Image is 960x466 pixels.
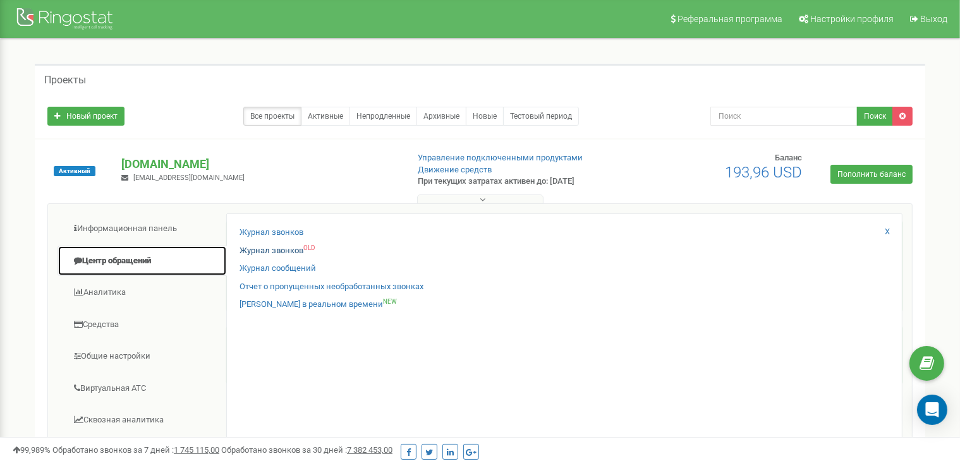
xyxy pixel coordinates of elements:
a: Информационная панель [58,213,227,244]
a: X [885,226,890,238]
div: Open Intercom Messenger [917,395,947,425]
a: Движение средств [418,165,492,174]
span: Настройки профиля [810,14,894,24]
sup: NEW [383,298,397,305]
a: Все проекты [243,107,301,126]
span: 193,96 USD [725,164,802,181]
a: Отчет о пропущенных необработанных звонках [240,281,423,293]
span: 99,989% [13,445,51,455]
p: При текущих затратах активен до: [DATE] [418,176,620,188]
a: Средства [58,309,227,340]
a: Сквозная аналитика [58,405,227,436]
a: Пополнить баланс [830,165,913,184]
a: Виртуальная АТС [58,373,227,404]
a: Новый проект [47,107,125,126]
a: Управление подключенными продуктами [418,153,583,162]
a: Непродленные [349,107,417,126]
p: [DOMAIN_NAME] [121,156,397,172]
a: Журнал звонков [240,227,303,239]
input: Поиск [710,107,858,126]
u: 1 745 115,00 [174,445,219,455]
span: Обработано звонков за 30 дней : [221,445,392,455]
a: Журнал звонковOLD [240,245,315,257]
sup: OLD [303,244,315,251]
a: Аналитика [58,277,227,308]
span: Активный [54,166,95,176]
h5: Проекты [44,75,86,86]
a: [PERSON_NAME] в реальном времениNEW [240,299,397,311]
a: Новые [466,107,504,126]
a: Центр обращений [58,246,227,277]
button: Поиск [857,107,893,126]
span: Баланс [775,153,802,162]
span: [EMAIL_ADDRESS][DOMAIN_NAME] [133,174,245,182]
u: 7 382 453,00 [347,445,392,455]
span: Обработано звонков за 7 дней : [52,445,219,455]
a: Журнал сообщений [240,263,316,275]
span: Выход [920,14,947,24]
a: Общие настройки [58,341,227,372]
a: Активные [301,107,350,126]
a: Архивные [416,107,466,126]
span: Реферальная программа [677,14,782,24]
a: Тестовый период [503,107,579,126]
